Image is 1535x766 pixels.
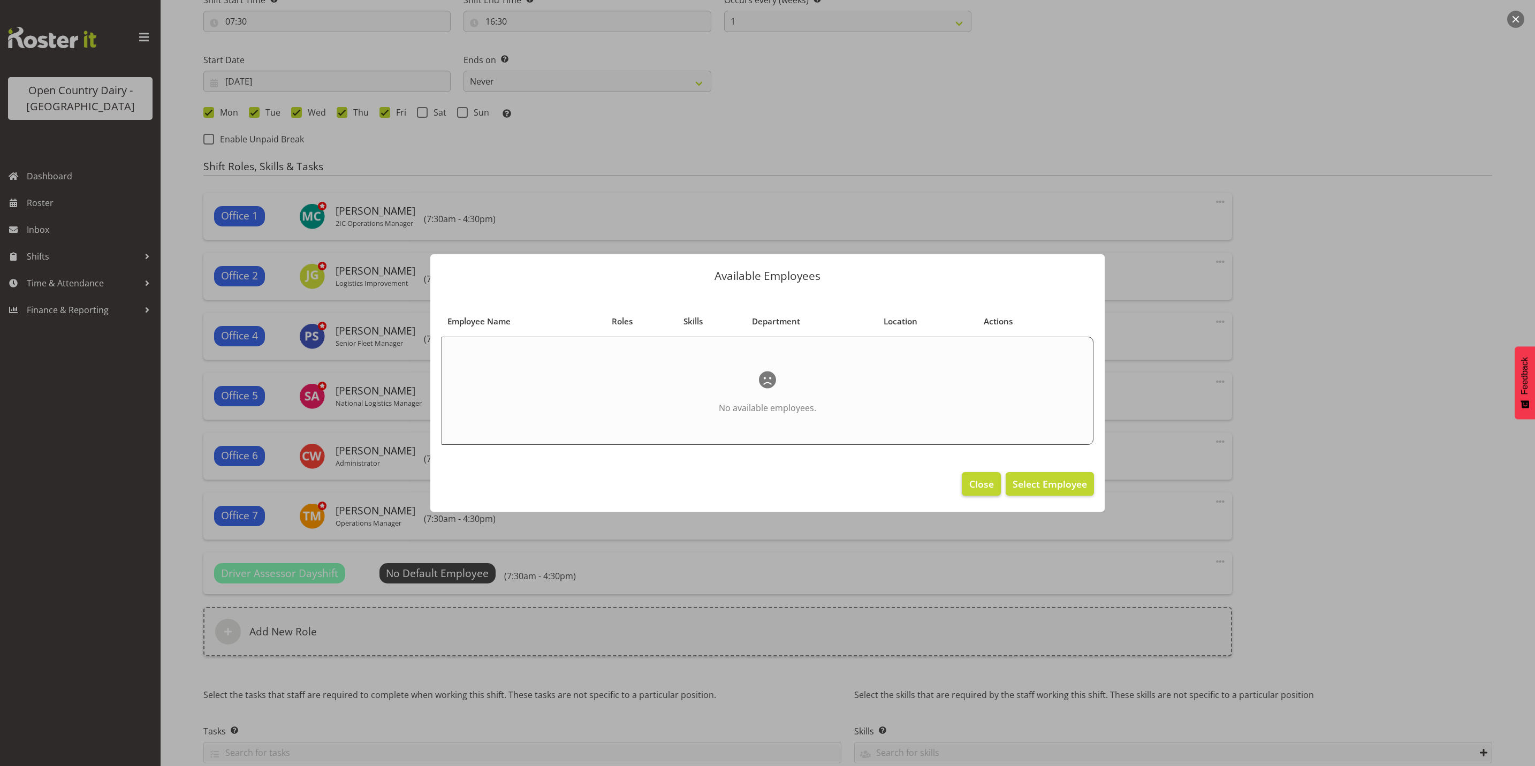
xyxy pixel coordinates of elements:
[752,315,800,328] span: Department
[1006,472,1094,496] button: Select Employee
[447,315,511,328] span: Employee Name
[1515,346,1535,419] button: Feedback - Show survey
[1520,357,1530,395] span: Feedback
[612,315,633,328] span: Roles
[683,315,703,328] span: Skills
[1013,477,1087,490] span: Select Employee
[474,401,1061,414] p: No available employees.
[884,315,917,328] span: Location
[962,472,1000,496] button: Close
[441,270,1094,282] p: Available Employees
[969,477,994,491] span: Close
[984,315,1013,328] span: Actions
